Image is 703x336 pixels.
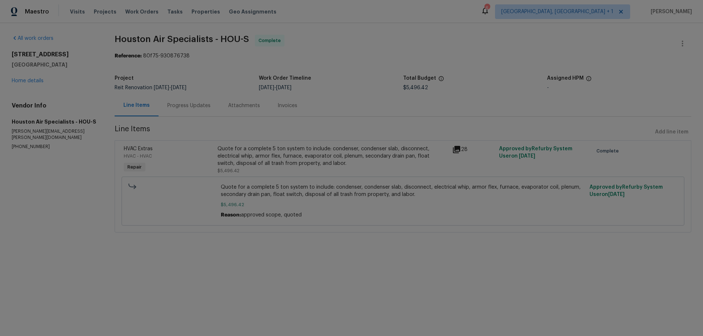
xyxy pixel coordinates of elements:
div: 6 [484,4,490,12]
span: [GEOGRAPHIC_DATA], [GEOGRAPHIC_DATA] + 1 [501,8,613,15]
p: [PERSON_NAME][EMAIL_ADDRESS][PERSON_NAME][DOMAIN_NAME] [12,128,97,141]
span: Reit Renovation [115,85,186,90]
h5: Project [115,76,134,81]
span: $5,496.42 [221,201,585,208]
div: - [547,85,691,90]
div: Invoices [278,102,297,109]
div: Line Items [123,102,150,109]
span: - [154,85,186,90]
span: Properties [191,8,220,15]
span: Repair [124,163,145,171]
a: All work orders [12,36,53,41]
span: The total cost of line items that have been proposed by Opendoor. This sum includes line items th... [438,76,444,85]
span: Complete [258,37,284,44]
span: approved scope, quoted [241,212,302,218]
span: [PERSON_NAME] [648,8,692,15]
span: [DATE] [519,154,535,159]
span: Quote for a complete 5 ton system to include: condenser, condenser slab, disconnect, electrical w... [221,184,585,198]
span: [DATE] [154,85,169,90]
span: [DATE] [276,85,291,90]
span: - [259,85,291,90]
div: Quote for a complete 5 ton system to include: condenser, condenser slab, disconnect, electrical w... [217,145,447,167]
h5: Work Order Timeline [259,76,311,81]
div: Progress Updates [167,102,211,109]
span: Maestro [25,8,49,15]
span: Work Orders [125,8,159,15]
span: Projects [94,8,116,15]
span: Tasks [167,9,183,14]
h5: [GEOGRAPHIC_DATA] [12,61,97,68]
h5: Houston Air Specialists - HOU-S [12,118,97,125]
span: The hpm assigned to this work order. [586,76,592,85]
p: [PHONE_NUMBER] [12,144,97,150]
div: Attachments [228,102,260,109]
h4: Vendor Info [12,102,97,109]
span: Line Items [115,125,652,139]
span: Geo Assignments [229,8,276,15]
a: Home details [12,78,44,83]
span: [DATE] [259,85,274,90]
span: HVAC Extras [124,146,153,151]
span: Visits [70,8,85,15]
span: $5,496.42 [217,169,239,173]
span: Approved by Refurby System User on [499,146,572,159]
div: 28 [452,145,495,154]
h5: Total Budget [403,76,436,81]
div: 80f75-930876738 [115,52,691,60]
span: Approved by Refurby System User on [589,185,663,197]
span: [DATE] [608,192,625,197]
h5: Assigned HPM [547,76,584,81]
span: HVAC - HVAC [124,154,152,158]
h2: [STREET_ADDRESS] [12,51,97,58]
b: Reference: [115,53,142,58]
span: Reason: [221,212,241,218]
span: Houston Air Specialists - HOU-S [115,35,249,44]
span: [DATE] [171,85,186,90]
span: $5,496.42 [403,85,428,90]
span: Complete [596,147,622,155]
